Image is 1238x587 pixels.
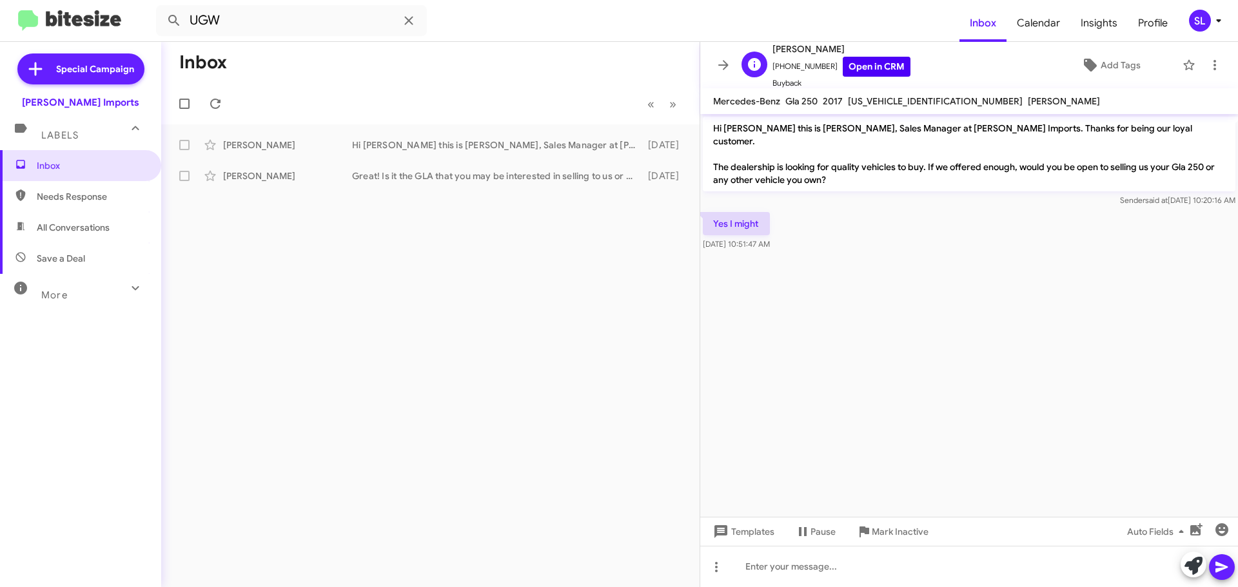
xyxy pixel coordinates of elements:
[772,41,910,57] span: [PERSON_NAME]
[703,239,770,249] span: [DATE] 10:51:47 AM
[843,57,910,77] a: Open in CRM
[713,95,780,107] span: Mercedes-Benz
[1028,95,1100,107] span: [PERSON_NAME]
[640,91,662,117] button: Previous
[662,91,684,117] button: Next
[1117,520,1199,543] button: Auto Fields
[703,212,770,235] p: Yes I might
[647,96,654,112] span: «
[37,190,146,203] span: Needs Response
[41,130,79,141] span: Labels
[1128,5,1178,42] a: Profile
[1127,520,1189,543] span: Auto Fields
[811,520,836,543] span: Pause
[223,139,352,151] div: [PERSON_NAME]
[1101,53,1141,77] span: Add Tags
[772,57,910,77] span: [PHONE_NUMBER]
[703,117,1235,191] p: Hi [PERSON_NAME] this is [PERSON_NAME], Sales Manager at [PERSON_NAME] Imports. Thanks for being ...
[959,5,1007,42] a: Inbox
[41,289,68,301] span: More
[1044,53,1176,77] button: Add Tags
[22,96,139,109] div: [PERSON_NAME] Imports
[1070,5,1128,42] a: Insights
[642,169,689,182] div: [DATE]
[1178,10,1224,32] button: SL
[17,53,144,84] a: Special Campaign
[823,95,843,107] span: 2017
[56,63,134,75] span: Special Campaign
[846,520,939,543] button: Mark Inactive
[223,169,352,182] div: [PERSON_NAME]
[711,520,774,543] span: Templates
[37,221,110,234] span: All Conversations
[1120,195,1235,205] span: Sender [DATE] 10:20:16 AM
[1145,195,1168,205] span: said at
[179,52,227,73] h1: Inbox
[669,96,676,112] span: »
[37,252,85,265] span: Save a Deal
[156,5,427,36] input: Search
[352,139,642,151] div: Hi [PERSON_NAME] this is [PERSON_NAME], Sales Manager at [PERSON_NAME] Imports. Thanks for being ...
[700,520,785,543] button: Templates
[1189,10,1211,32] div: SL
[872,520,928,543] span: Mark Inactive
[785,95,818,107] span: Gla 250
[785,520,846,543] button: Pause
[772,77,910,90] span: Buyback
[640,91,684,117] nav: Page navigation example
[848,95,1023,107] span: [US_VEHICLE_IDENTIFICATION_NUMBER]
[37,159,146,172] span: Inbox
[1007,5,1070,42] a: Calendar
[642,139,689,151] div: [DATE]
[352,169,642,182] div: Great! Is it the GLA that you may be interested in selling to us or a different vehicle?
